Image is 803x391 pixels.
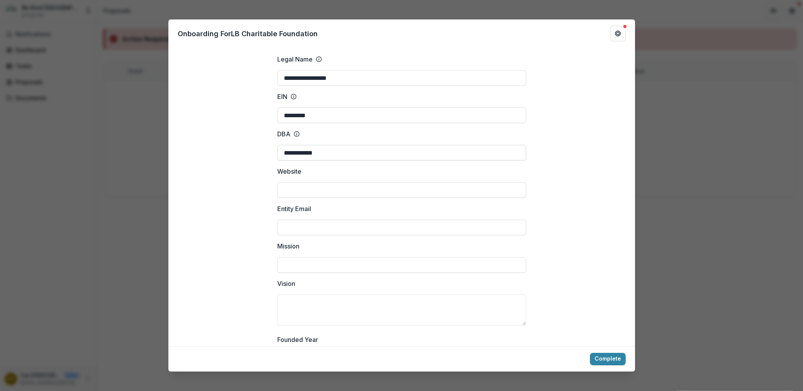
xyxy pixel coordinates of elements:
[277,279,295,288] p: Vision
[178,28,318,39] p: Onboarding For LB Charitable Foundation
[277,55,313,64] p: Legal Name
[277,129,290,139] p: DBA
[277,92,287,101] p: EIN
[277,204,311,213] p: Entity Email
[610,26,626,41] button: Get Help
[277,335,318,344] p: Founded Year
[277,241,299,251] p: Mission
[590,353,626,365] button: Complete
[277,167,301,176] p: Website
